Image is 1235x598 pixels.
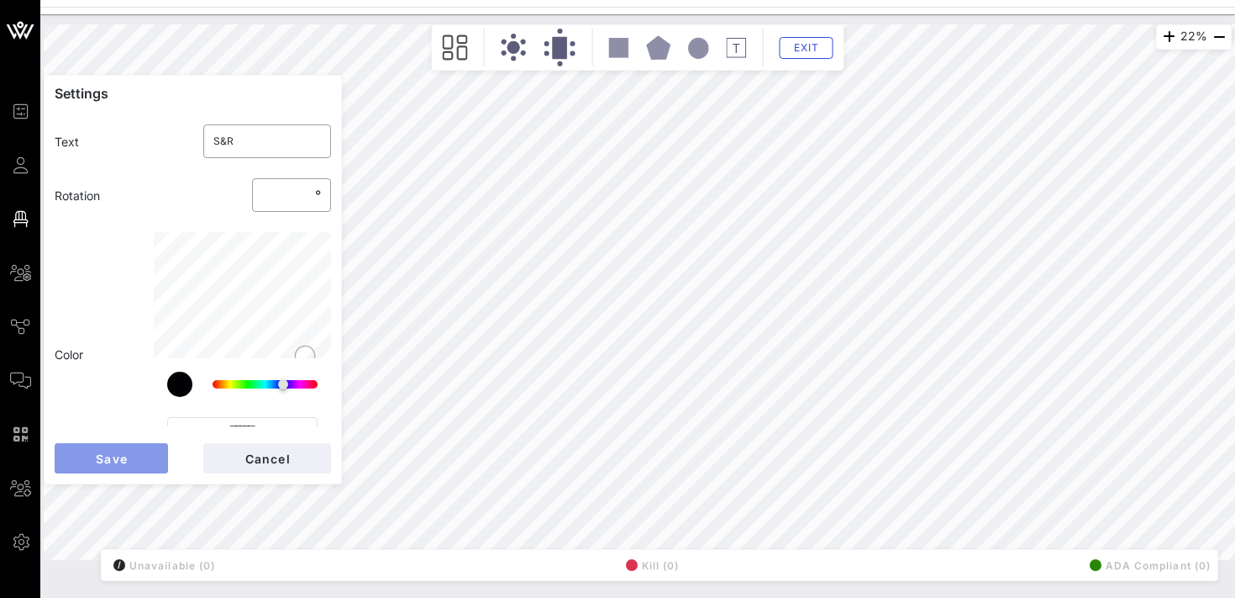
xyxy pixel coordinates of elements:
p: Settings [55,86,331,101]
span: Cancel [244,452,291,466]
button: Cancel [203,443,331,474]
div: Rotation [45,177,193,214]
span: Save [95,452,128,466]
button: Save [55,443,168,474]
div: Text [45,123,193,161]
div: ° [312,187,321,204]
div: 22% [1156,24,1232,50]
button: Exit [780,37,833,59]
div: Color [45,336,144,373]
span: Exit [791,41,822,54]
